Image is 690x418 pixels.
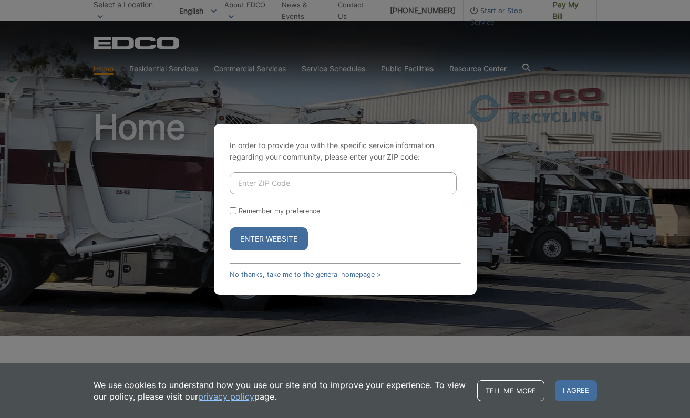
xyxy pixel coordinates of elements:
[230,270,381,278] a: No thanks, take me to the general homepage >
[477,380,544,401] a: Tell me more
[230,140,461,163] p: In order to provide you with the specific service information regarding your community, please en...
[198,391,254,402] a: privacy policy
[239,207,320,215] label: Remember my preference
[230,172,457,194] input: Enter ZIP Code
[230,227,308,250] button: Enter Website
[555,380,597,401] span: I agree
[94,379,467,402] p: We use cookies to understand how you use our site and to improve your experience. To view our pol...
